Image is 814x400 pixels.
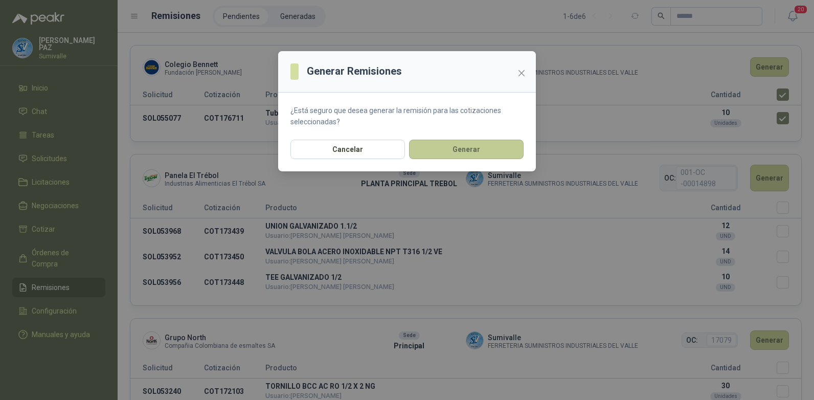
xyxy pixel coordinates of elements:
button: Generar [409,140,524,159]
span: close [517,69,526,77]
h3: Generar Remisiones [307,63,402,79]
p: ¿Está seguro que desea generar la remisión para las cotizaciones seleccionadas? [290,105,524,127]
button: Cancelar [290,140,405,159]
button: Close [513,65,530,81]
